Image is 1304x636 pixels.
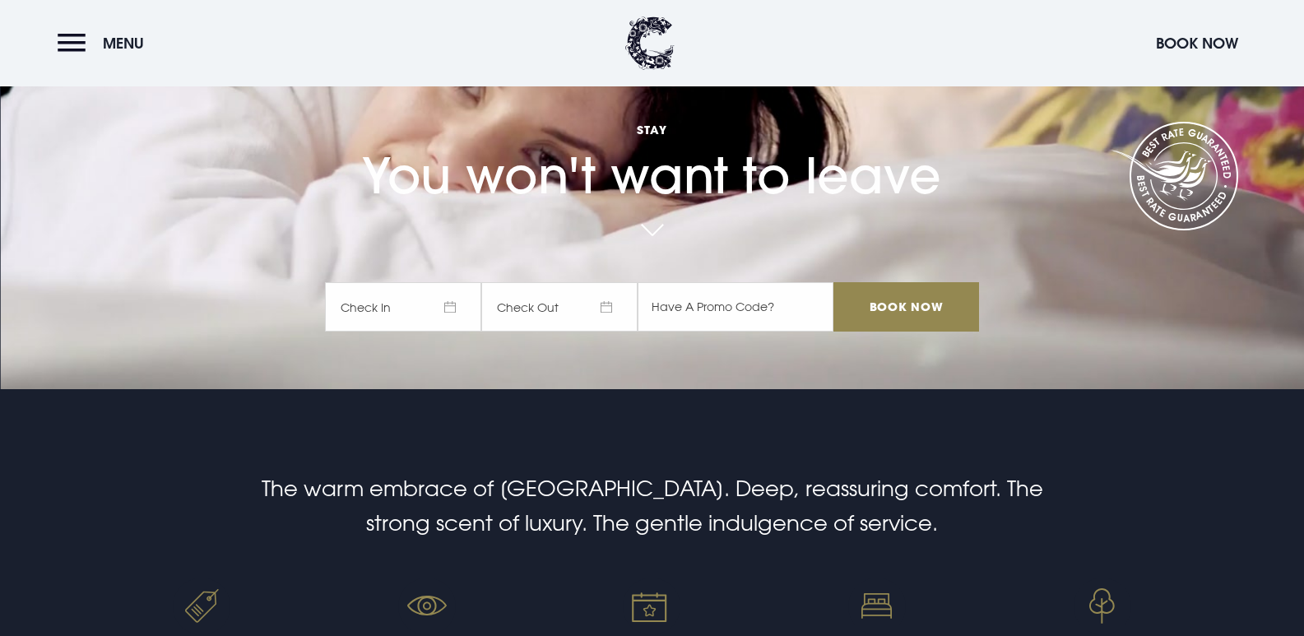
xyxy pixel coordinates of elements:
[325,282,481,332] span: Check In
[623,578,680,635] img: Tailored bespoke events venue
[848,578,906,635] img: Orthopaedic mattresses sleep
[1074,578,1131,635] img: Event venue Bangor, Northern Ireland
[325,81,978,205] h1: You won't want to leave
[833,282,978,332] input: Book Now
[325,122,978,137] span: Stay
[625,16,675,70] img: Clandeboye Lodge
[1148,26,1246,61] button: Book Now
[173,578,230,635] img: Best rate guaranteed
[481,282,638,332] span: Check Out
[103,34,144,53] span: Menu
[262,476,1043,536] span: The warm embrace of [GEOGRAPHIC_DATA]. Deep, reassuring comfort. The strong scent of luxury. The ...
[398,578,456,635] img: No hidden fees
[58,26,152,61] button: Menu
[638,282,833,332] input: Have A Promo Code?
